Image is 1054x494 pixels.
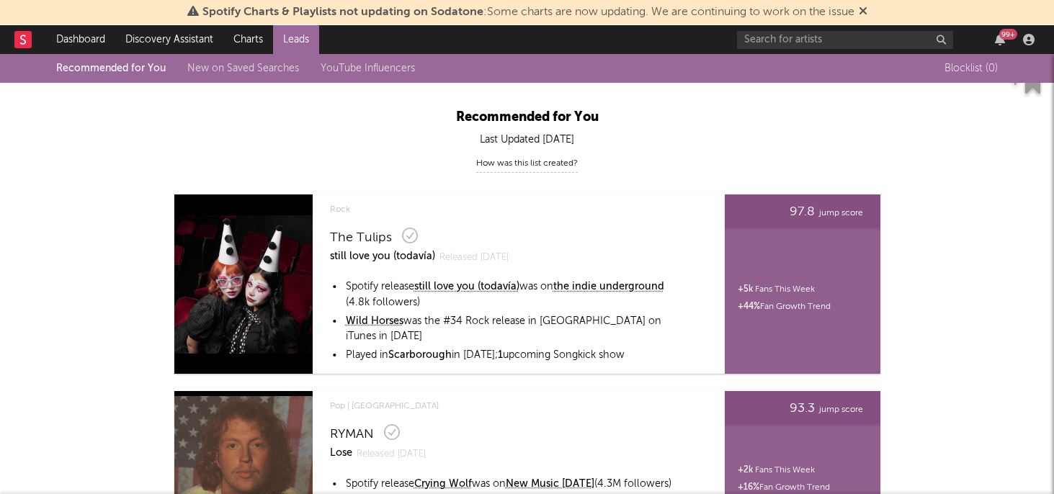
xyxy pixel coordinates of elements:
[738,462,815,479] div: Fans This Week
[738,302,760,311] span: +44%
[223,25,273,54] a: Charts
[331,347,344,364] td: •
[414,279,519,295] a: still love you (todavía)
[345,279,687,311] td: Spotify release was on (4.8k followers)
[456,111,599,124] span: Recommended for You
[131,131,924,148] div: Last Updated [DATE]
[46,25,115,54] a: Dashboard
[115,25,223,54] a: Discovery Assistant
[738,466,753,475] span: + 2k
[331,313,344,346] td: •
[859,6,867,18] span: Dismiss
[553,279,664,295] a: the indie underground
[738,483,759,492] span: +16%
[321,63,415,73] a: YouTube Influencers
[388,350,452,360] span: Scarborough
[346,314,403,330] a: Wild Horses
[330,201,689,218] span: Rock
[944,63,998,73] span: Blocklist
[737,31,953,49] input: Search for artists
[986,60,998,77] span: ( 0 )
[273,25,319,54] a: Leads
[345,347,687,364] td: Played in in [DATE]; upcoming Songkick show
[733,400,863,418] div: jump score
[357,445,426,464] span: Released [DATE]
[506,477,594,493] a: New Music [DATE]
[330,246,435,267] a: still love you (todavía)
[202,6,483,18] span: Spotify Charts & Playlists not updating on Sodatone
[790,400,815,417] span: 93.3
[330,443,352,464] a: Lose
[738,298,831,315] div: Fan Growth Trend
[345,313,687,346] td: was the #34 Rock release in [GEOGRAPHIC_DATA] on iTunes in [DATE]
[733,203,863,222] div: jump score
[498,350,503,360] span: 1
[995,34,1005,45] button: 99+
[331,279,344,311] td: •
[330,398,689,415] span: Pop | [GEOGRAPHIC_DATA]
[790,203,815,220] span: 97.8
[999,29,1017,40] div: 99 +
[738,281,815,298] div: Fans This Week
[476,155,578,173] div: How was this list created?
[414,477,472,493] a: Crying Wolf
[202,6,854,18] span: : Some charts are now updating. We are continuing to work on the issue
[345,476,672,493] td: Spotify release was on (4.3M followers)
[738,285,753,294] span: + 5k
[330,229,392,246] div: The Tulips
[187,63,299,73] a: New on Saved Searches
[331,476,344,493] td: •
[330,426,374,443] div: RYMAN
[439,248,509,267] span: Released [DATE]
